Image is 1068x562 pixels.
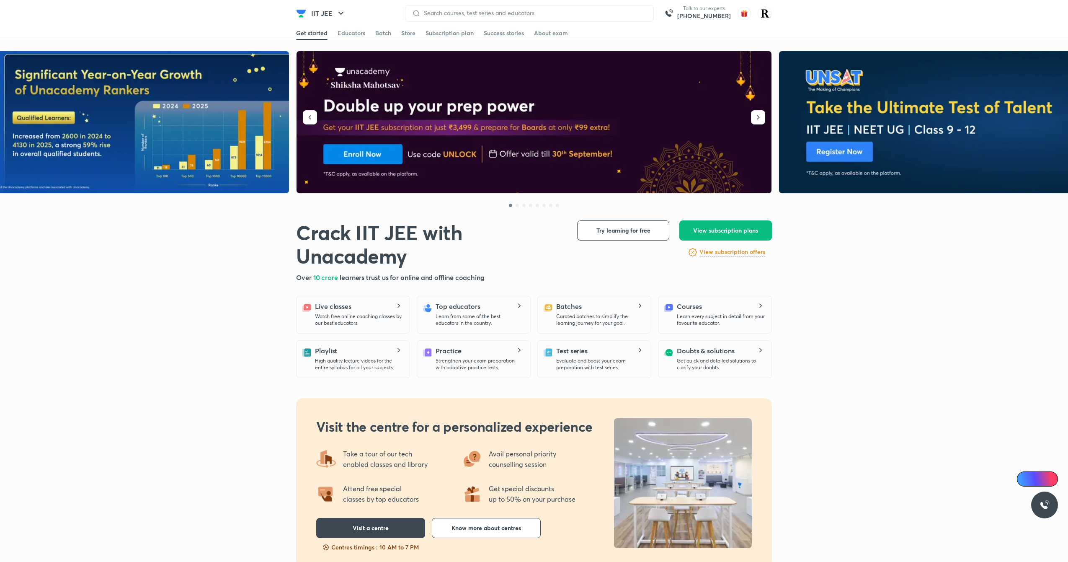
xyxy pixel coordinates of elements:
p: Curated batches to simplify the learning journey for your goal. [556,313,644,326]
p: Strengthen your exam preparation with adaptive practice tests. [436,357,524,371]
p: Centres timings : 10 AM to 7 PM [331,543,419,552]
a: [PHONE_NUMBER] [677,12,731,20]
p: Watch free online coaching classes by our best educators. [315,313,403,326]
img: Rakhi Sharma [758,6,772,21]
div: Subscription plan [426,29,474,37]
p: Learn from some of the best educators in the country. [436,313,524,326]
p: Get special discounts up to 50% on your purchase [489,483,575,505]
div: Batch [375,29,391,37]
a: Ai Doubts [1017,471,1058,487]
h1: Crack IIT JEE with Unacademy [296,220,564,267]
h5: Test series [556,346,588,356]
a: Store [401,26,415,40]
img: offering1.png [462,484,482,504]
a: About exam [534,26,568,40]
h5: Practice [436,346,462,356]
h5: Top educators [436,301,480,311]
a: Get started [296,26,328,40]
h6: View subscription offers [699,248,765,256]
a: Batch [375,26,391,40]
span: Over [296,273,313,282]
a: Educators [338,26,365,40]
h5: Courses [677,301,702,311]
p: Take a tour of our tech enabled classes and library [343,448,428,470]
p: Evaluate and boost your exam preparation with test series. [556,357,644,371]
button: View subscription plans [679,220,772,241]
p: Learn every subject in detail from your favourite educator. [677,313,765,326]
img: ttu [1040,500,1050,510]
span: 10 crore [313,273,340,282]
div: Store [401,29,415,37]
div: Success stories [484,29,524,37]
span: learners trust us for online and offline coaching [340,273,485,282]
h5: Playlist [315,346,337,356]
p: Avail personal priority counselling session [489,448,558,470]
p: High quality lecture videos for the entire syllabus for all your subjects. [315,357,403,371]
img: call-us [660,5,677,22]
img: avatar [738,7,751,20]
p: Get quick and detailed solutions to clarify your doubts. [677,357,765,371]
span: Try learning for free [596,226,650,235]
img: Company Logo [296,8,306,18]
img: offering2.png [316,484,336,504]
img: offering4.png [316,449,336,469]
img: slots-fillng-fast [322,543,330,552]
input: Search courses, test series and educators [420,10,647,16]
h2: Visit the centre for a personalized experience [316,418,593,435]
h5: Batches [556,301,581,311]
p: Attend free special classes by top educators [343,483,419,505]
button: IIT JEE [306,5,351,22]
span: Ai Doubts [1031,476,1053,482]
button: Visit a centre [316,518,425,538]
div: About exam [534,29,568,37]
img: uncentre_LP_b041622b0f.jpg [614,418,752,548]
div: Educators [338,29,365,37]
p: Talk to our experts [677,5,731,12]
img: Icon [1022,476,1029,482]
span: Visit a centre [353,524,389,532]
h5: Live classes [315,301,351,311]
span: View subscription plans [693,226,758,235]
div: Get started [296,29,328,37]
span: Know more about centres [451,524,521,532]
h5: Doubts & solutions [677,346,735,356]
img: offering3.png [462,449,482,469]
a: View subscription offers [699,247,765,257]
button: Try learning for free [577,220,669,241]
a: Success stories [484,26,524,40]
a: Subscription plan [426,26,474,40]
button: Know more about centres [432,518,541,538]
